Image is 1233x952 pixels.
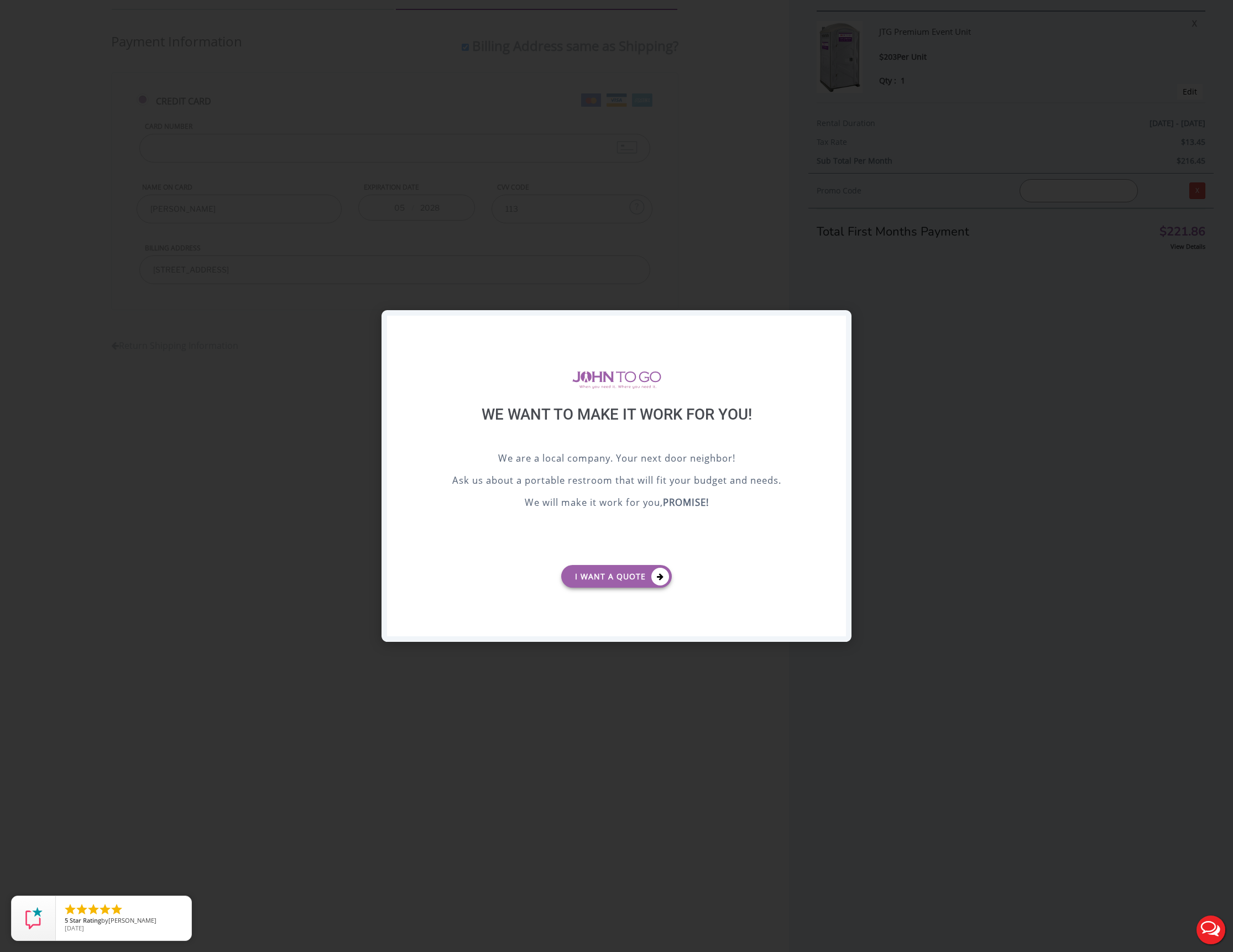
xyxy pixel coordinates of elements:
span: [DATE] [65,924,84,932]
button: Live Chat [1189,908,1233,952]
span: 5 [65,916,68,924]
li:  [75,903,88,916]
p: We are a local company. Your next door neighbor! [415,451,818,468]
a: I want a Quote [561,565,672,588]
p: We will make it work for you, [415,495,818,512]
div: We want to make it work for you! [415,405,818,451]
li:  [87,903,100,916]
li:  [98,903,112,916]
li:  [64,903,77,916]
b: PROMISE! [663,496,709,509]
span: by [65,917,182,925]
span: [PERSON_NAME] [108,916,156,924]
div: X [829,316,846,334]
span: Star Rating [70,916,101,924]
img: Review Rating [23,907,45,929]
img: logo of viptogo [572,371,661,389]
p: Ask us about a portable restroom that will fit your budget and needs. [415,473,818,490]
li:  [110,903,123,916]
